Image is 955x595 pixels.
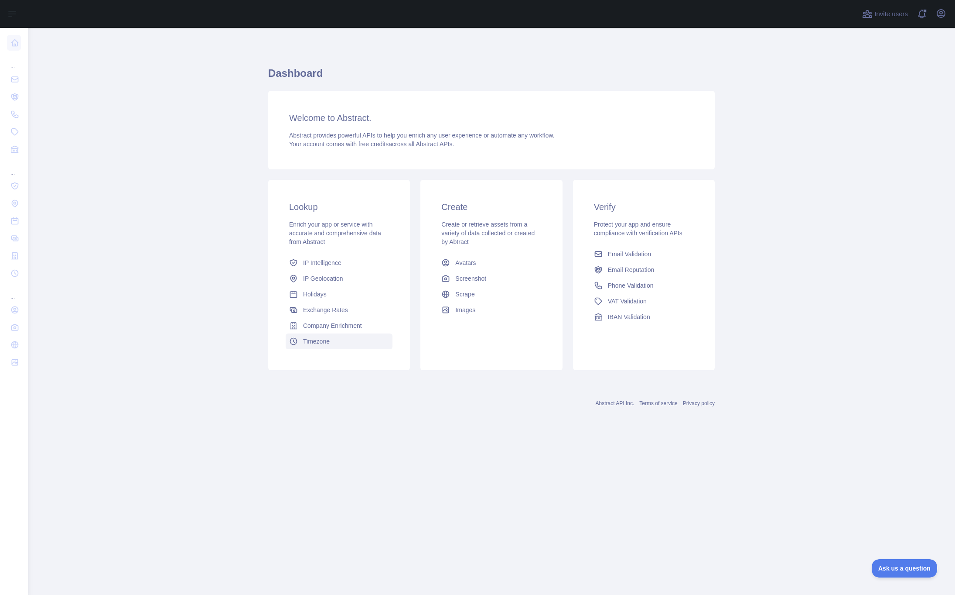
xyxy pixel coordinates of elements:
[7,52,21,70] div: ...
[268,66,715,87] h1: Dashboard
[286,271,392,286] a: IP Geolocation
[438,271,545,286] a: Screenshot
[872,559,938,578] iframe: Toggle Customer Support
[596,400,634,406] a: Abstract API Inc.
[590,246,697,262] a: Email Validation
[303,274,343,283] span: IP Geolocation
[303,306,348,314] span: Exchange Rates
[608,250,651,258] span: Email Validation
[286,318,392,334] a: Company Enrichment
[639,400,677,406] a: Terms of service
[7,283,21,300] div: ...
[289,201,389,213] h3: Lookup
[289,141,454,148] span: Your account comes with across all Abstract APIs.
[683,400,715,406] a: Privacy policy
[438,255,545,271] a: Avatars
[590,262,697,278] a: Email Reputation
[608,297,647,306] span: VAT Validation
[286,334,392,349] a: Timezone
[608,313,650,321] span: IBAN Validation
[455,258,476,267] span: Avatars
[455,290,474,299] span: Scrape
[590,293,697,309] a: VAT Validation
[590,309,697,325] a: IBAN Validation
[286,255,392,271] a: IP Intelligence
[289,112,694,124] h3: Welcome to Abstract.
[455,274,486,283] span: Screenshot
[594,201,694,213] h3: Verify
[455,306,475,314] span: Images
[438,302,545,318] a: Images
[289,132,555,139] span: Abstract provides powerful APIs to help you enrich any user experience or automate any workflow.
[303,321,362,330] span: Company Enrichment
[286,302,392,318] a: Exchange Rates
[438,286,545,302] a: Scrape
[303,337,330,346] span: Timezone
[860,7,910,21] button: Invite users
[358,141,389,148] span: free credits
[286,286,392,302] a: Holidays
[289,221,381,245] span: Enrich your app or service with accurate and comprehensive data from Abstract
[441,201,541,213] h3: Create
[303,258,341,267] span: IP Intelligence
[608,281,654,290] span: Phone Validation
[594,221,682,237] span: Protect your app and ensure compliance with verification APIs
[874,9,908,19] span: Invite users
[303,290,327,299] span: Holidays
[608,265,655,274] span: Email Reputation
[7,159,21,176] div: ...
[441,221,535,245] span: Create or retrieve assets from a variety of data collected or created by Abtract
[590,278,697,293] a: Phone Validation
